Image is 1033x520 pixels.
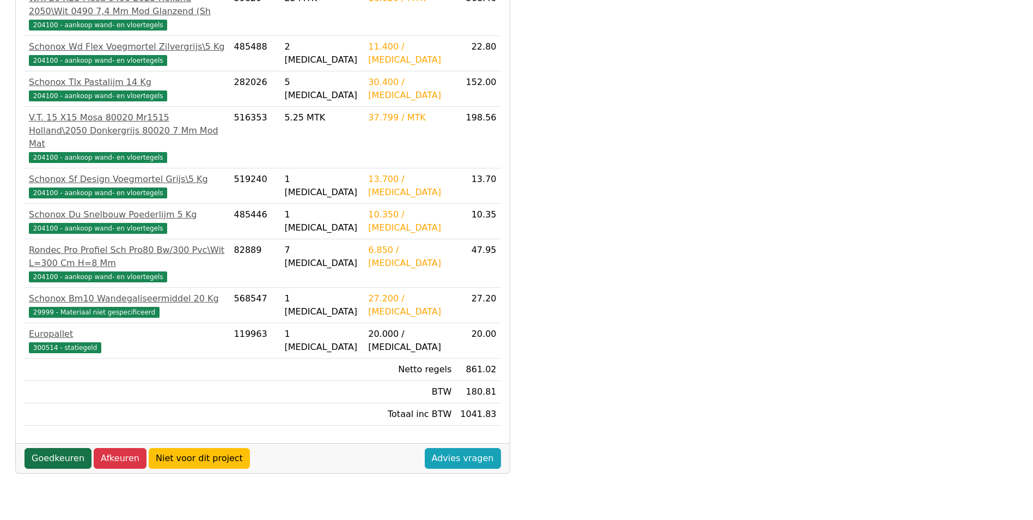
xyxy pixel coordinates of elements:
a: Goedkeuren [25,448,91,469]
span: 204100 - aankoop wand- en vloertegels [29,20,167,31]
div: Rondec Pro Profiel Sch Pro80 Bw/300 Pvc\Wit L=300 Cm H=8 Mm [29,244,225,270]
td: 119963 [230,323,280,359]
a: Schonox Du Snelbouw Poederlijm 5 Kg204100 - aankoop wand- en vloertegels [29,208,225,234]
span: 204100 - aankoop wand- en vloertegels [29,152,167,163]
a: V.T. 15 X15 Mosa 80020 Mr1515 Holland\2050 Donkergrijs 80020 7 Mm Mod Mat204100 - aankoop wand- e... [29,111,225,164]
td: 13.70 [456,168,500,204]
a: Niet voor dit project [149,448,250,469]
div: 1 [MEDICAL_DATA] [284,208,359,234]
div: Schonox Tlx Pastalijm 14 Kg [29,76,225,89]
td: BTW [364,381,456,403]
div: 10.350 / [MEDICAL_DATA] [368,208,451,234]
td: 82889 [230,239,280,288]
div: 6.850 / [MEDICAL_DATA] [368,244,451,270]
div: 1 [MEDICAL_DATA] [284,173,359,199]
td: 198.56 [456,107,500,168]
div: 1 [MEDICAL_DATA] [284,328,359,354]
td: 47.95 [456,239,500,288]
a: Schonox Bm10 Wandegaliseermiddel 20 Kg29999 - Materiaal niet gespecificeerd [29,292,225,318]
td: 20.00 [456,323,500,359]
td: 27.20 [456,288,500,323]
td: 282026 [230,71,280,107]
span: 204100 - aankoop wand- en vloertegels [29,55,167,66]
td: Totaal inc BTW [364,403,456,426]
div: 2 [MEDICAL_DATA] [284,40,359,66]
div: V.T. 15 X15 Mosa 80020 Mr1515 Holland\2050 Donkergrijs 80020 7 Mm Mod Mat [29,111,225,150]
td: 152.00 [456,71,500,107]
div: 20.000 / [MEDICAL_DATA] [368,328,451,354]
div: Schonox Wd Flex Voegmortel Zilvergrijs\5 Kg [29,40,225,53]
div: 5 [MEDICAL_DATA] [284,76,359,102]
span: 204100 - aankoop wand- en vloertegels [29,271,167,282]
a: Advies vragen [425,448,501,469]
div: 11.400 / [MEDICAL_DATA] [368,40,451,66]
td: 10.35 [456,204,500,239]
td: 568547 [230,288,280,323]
span: 204100 - aankoop wand- en vloertegels [29,90,167,101]
div: Schonox Bm10 Wandegaliseermiddel 20 Kg [29,292,225,305]
a: Schonox Wd Flex Voegmortel Zilvergrijs\5 Kg204100 - aankoop wand- en vloertegels [29,40,225,66]
a: Afkeuren [94,448,146,469]
span: 204100 - aankoop wand- en vloertegels [29,223,167,234]
span: 29999 - Materiaal niet gespecificeerd [29,307,160,318]
span: 204100 - aankoop wand- en vloertegels [29,188,167,198]
div: 13.700 / [MEDICAL_DATA] [368,173,451,199]
div: Europallet [29,328,225,341]
a: Schonox Tlx Pastalijm 14 Kg204100 - aankoop wand- en vloertegels [29,76,225,102]
a: Rondec Pro Profiel Sch Pro80 Bw/300 Pvc\Wit L=300 Cm H=8 Mm204100 - aankoop wand- en vloertegels [29,244,225,283]
div: 27.200 / [MEDICAL_DATA] [368,292,451,318]
div: 37.799 / MTK [368,111,451,124]
td: 180.81 [456,381,500,403]
td: 861.02 [456,359,500,381]
span: 300514 - statiegeld [29,342,101,353]
a: Schonox Sf Design Voegmortel Grijs\5 Kg204100 - aankoop wand- en vloertegels [29,173,225,199]
td: Netto regels [364,359,456,381]
td: 516353 [230,107,280,168]
div: 30.400 / [MEDICAL_DATA] [368,76,451,102]
div: Schonox Sf Design Voegmortel Grijs\5 Kg [29,173,225,186]
div: 1 [MEDICAL_DATA] [284,292,359,318]
td: 485488 [230,36,280,71]
td: 1041.83 [456,403,500,426]
td: 22.80 [456,36,500,71]
div: Schonox Du Snelbouw Poederlijm 5 Kg [29,208,225,221]
div: 5.25 MTK [284,111,359,124]
a: Europallet300514 - statiegeld [29,328,225,354]
div: 7 [MEDICAL_DATA] [284,244,359,270]
td: 485446 [230,204,280,239]
td: 519240 [230,168,280,204]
